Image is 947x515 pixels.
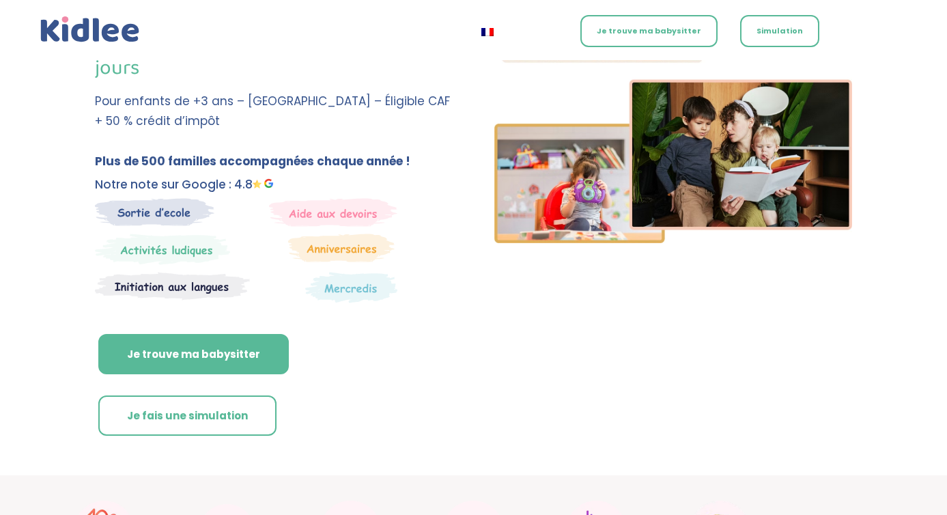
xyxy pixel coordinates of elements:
b: Plus de 500 familles accompagnées chaque année ! [95,153,410,169]
img: Français [481,28,494,36]
p: Notre note sur Google : 4.8 [95,175,453,195]
img: Atelier thematique [95,272,250,301]
a: Je trouve ma babysitter [98,334,289,375]
img: logo_kidlee_bleu [38,14,142,46]
a: Je trouve ma babysitter [580,15,718,47]
a: Je fais une simulation [98,395,277,436]
img: Mercredi [95,234,230,265]
picture: Imgs-2 [494,231,852,247]
img: Thematique [305,272,397,303]
img: weekends [269,198,397,227]
a: Kidlee Logo [38,14,142,46]
a: Simulation [740,15,819,47]
span: Pour enfants de +3 ans – [GEOGRAPHIC_DATA] – Éligible CAF + 50 % crédit d’impôt [95,93,450,129]
img: Sortie decole [95,198,214,226]
img: Anniversaire [288,234,395,262]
